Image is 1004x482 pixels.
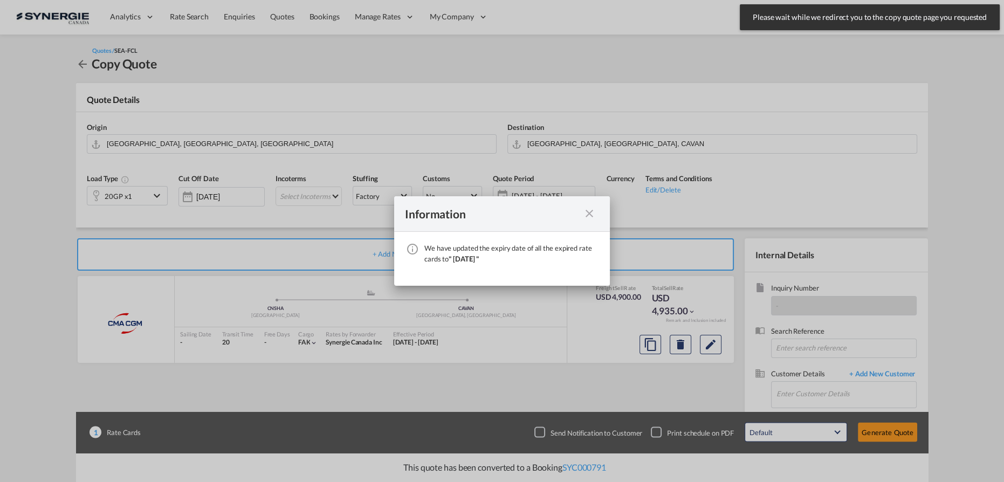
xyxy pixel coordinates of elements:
[405,207,580,221] div: Information
[394,196,610,286] md-dialog: We have ...
[424,243,599,264] div: We have updated the expiry date of all the expired rate cards to
[406,243,419,256] md-icon: icon-information-outline
[449,254,479,263] span: " [DATE] "
[583,207,596,220] md-icon: icon-close fg-AAA8AD cursor
[749,12,990,23] span: Please wait while we redirect you to the copy quote page you requested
